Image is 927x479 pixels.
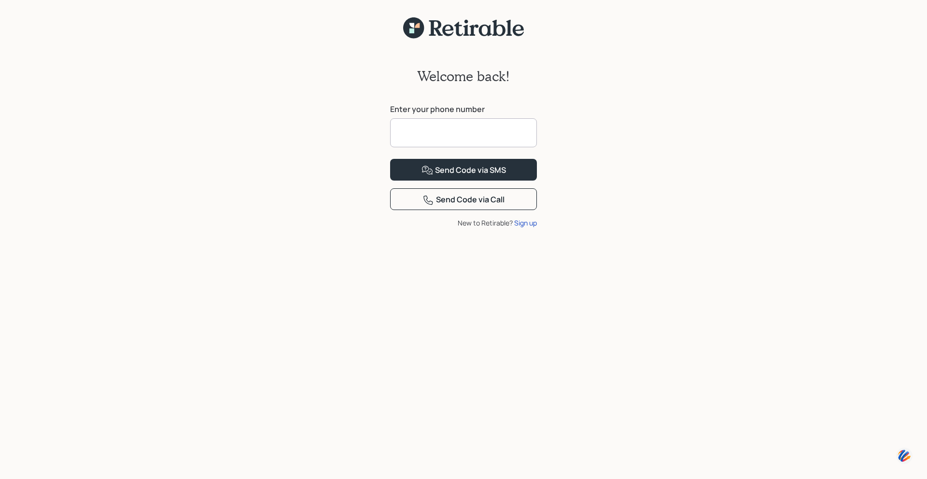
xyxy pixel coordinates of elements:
[514,218,537,228] div: Sign up
[421,165,506,176] div: Send Code via SMS
[390,188,537,210] button: Send Code via Call
[390,218,537,228] div: New to Retirable?
[422,194,505,206] div: Send Code via Call
[390,159,537,181] button: Send Code via SMS
[390,104,537,114] label: Enter your phone number
[896,447,913,465] img: svg+xml;base64,PHN2ZyB3aWR0aD0iNDQiIGhlaWdodD0iNDQiIHZpZXdCb3g9IjAgMCA0NCA0NCIgZmlsbD0ibm9uZSIgeG...
[417,68,510,85] h2: Welcome back!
